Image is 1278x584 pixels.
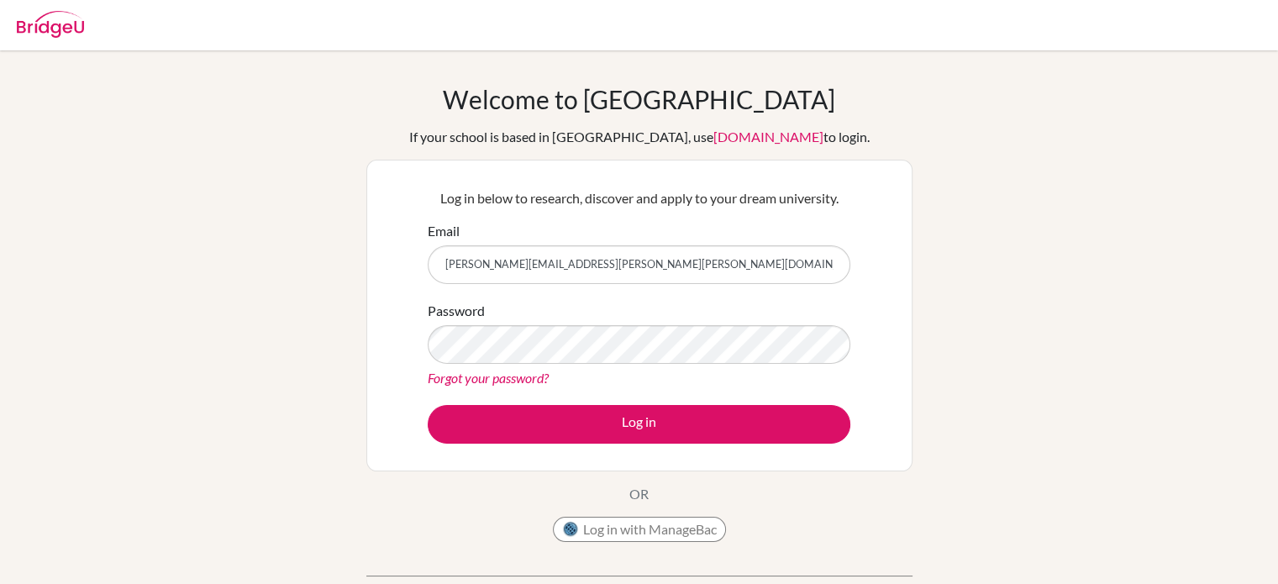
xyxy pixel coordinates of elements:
[428,370,549,386] a: Forgot your password?
[428,301,485,321] label: Password
[409,127,870,147] div: If your school is based in [GEOGRAPHIC_DATA], use to login.
[428,188,850,208] p: Log in below to research, discover and apply to your dream university.
[553,517,726,542] button: Log in with ManageBac
[443,84,835,114] h1: Welcome to [GEOGRAPHIC_DATA]
[713,129,823,145] a: [DOMAIN_NAME]
[629,484,649,504] p: OR
[428,405,850,444] button: Log in
[17,11,84,38] img: Bridge-U
[428,221,460,241] label: Email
